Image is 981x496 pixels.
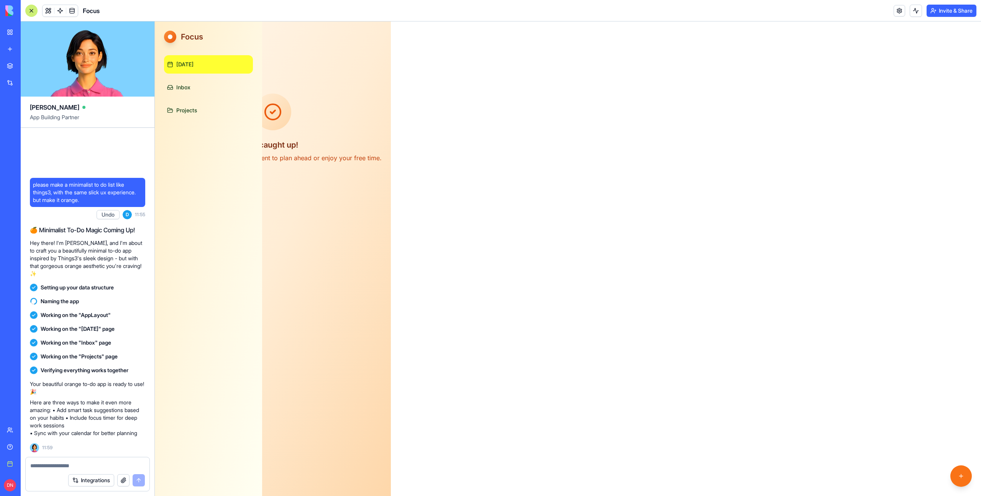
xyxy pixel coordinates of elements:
span: Inbox [21,62,36,70]
a: Projects [9,80,98,98]
span: Working on the "Projects" page [41,353,118,360]
a: [DATE] [9,34,98,52]
span: 11:59 [42,445,52,451]
img: logo [5,5,53,16]
img: Ella_00000_wcx2te.png [30,443,39,452]
h2: 🍊 Minimalist To-Do Magic Coming Up! [30,225,145,235]
span: Projects [21,85,43,93]
button: Integrations [68,474,114,486]
span: please make a minimalist to do list like things3, with the same slick ux experience. but make it ... [33,181,142,204]
h3: All caught up! [9,118,227,129]
p: Hey there! I'm [PERSON_NAME], and I'm about to craft you a beautifully minimal to-do app inspired... [30,239,145,278]
p: No tasks for [DATE]. Take a moment to plan ahead or enjoy your free time. [9,132,227,141]
p: [DATE] • 0 tasks remaining [9,26,227,35]
span: D [123,210,132,219]
p: Your beautiful orange to-do app is ready to use! 🎉 [30,380,145,396]
span: Verifying everything works together [41,366,128,374]
span: Naming the app [41,297,79,305]
p: Here are three ways to make it even more amazing: • Add smart task suggestions based on your habi... [30,399,145,437]
span: Working on the "AppLayout" [41,311,111,319]
h1: Focus [83,6,100,15]
button: Invite & Share [927,5,976,17]
button: Undo [97,210,120,219]
h1: Focus [26,10,48,21]
span: 11:55 [135,212,145,218]
span: DN [4,479,16,491]
span: [PERSON_NAME] [30,103,79,112]
span: [DATE] [21,39,39,47]
span: App Building Partner [30,113,145,127]
span: Setting up your data structure [41,284,114,291]
a: Inbox [9,57,98,75]
span: Working on the "[DATE]" page [41,325,115,333]
span: Working on the "Inbox" page [41,339,111,347]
